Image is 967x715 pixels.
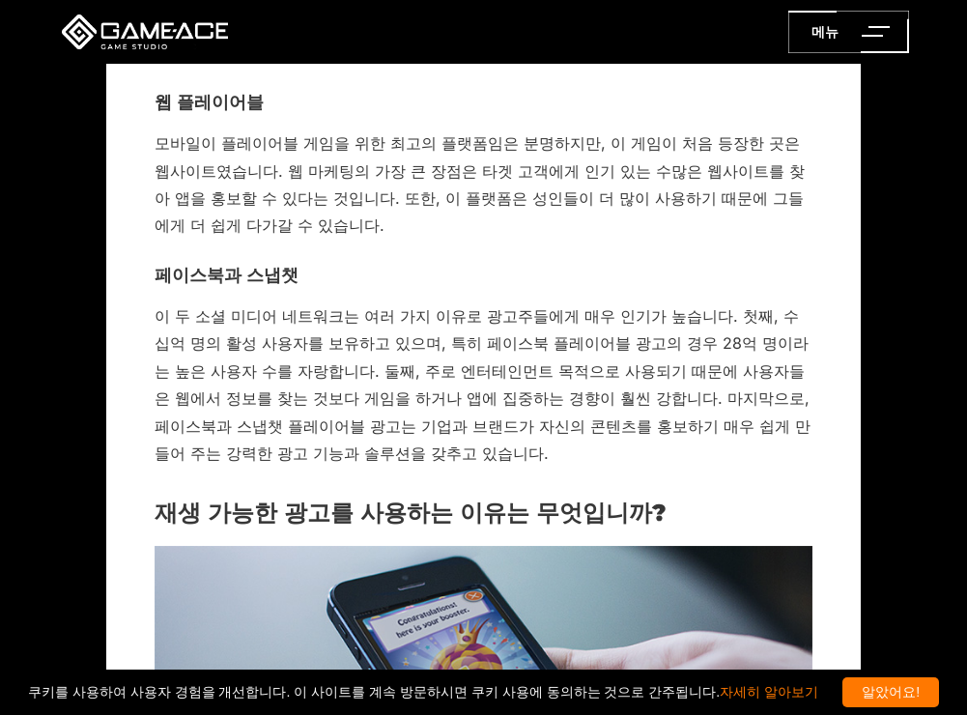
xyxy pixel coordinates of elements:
[155,265,299,286] font: 페이스북과 스냅챗
[155,92,264,113] font: 웹 플레이어블
[720,684,818,700] a: 자세히 알아보기
[155,499,667,527] font: 재생 가능한 광고를 사용하는 이유는 무엇입니까?
[155,133,805,235] font: 모바일이 플레이어블 게임을 위한 최고의 플랫폼임은 분명하지만, 이 게임이 처음 등장한 곳은 웹사이트였습니다. 웹 마케팅의 가장 큰 장점은 타겟 고객에게 인기 있는 수많은 웹사...
[155,306,811,463] font: 이 두 소셜 미디어 네트워크는 여러 가지 이유로 광고주들에게 매우 인기가 높습니다. 첫째, 수십억 명의 활성 사용자를 보유하고 있으며, 특히 페이스북 플레이어블 광고의 경우 ...
[28,684,720,700] font: 쿠키를 사용하여 사용자 경험을 개선합니다. 이 사이트를 계속 방문하시면 쿠키 사용에 동의하는 것으로 간주됩니다.
[788,11,909,53] a: 메뉴
[862,684,920,700] font: 알았어요!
